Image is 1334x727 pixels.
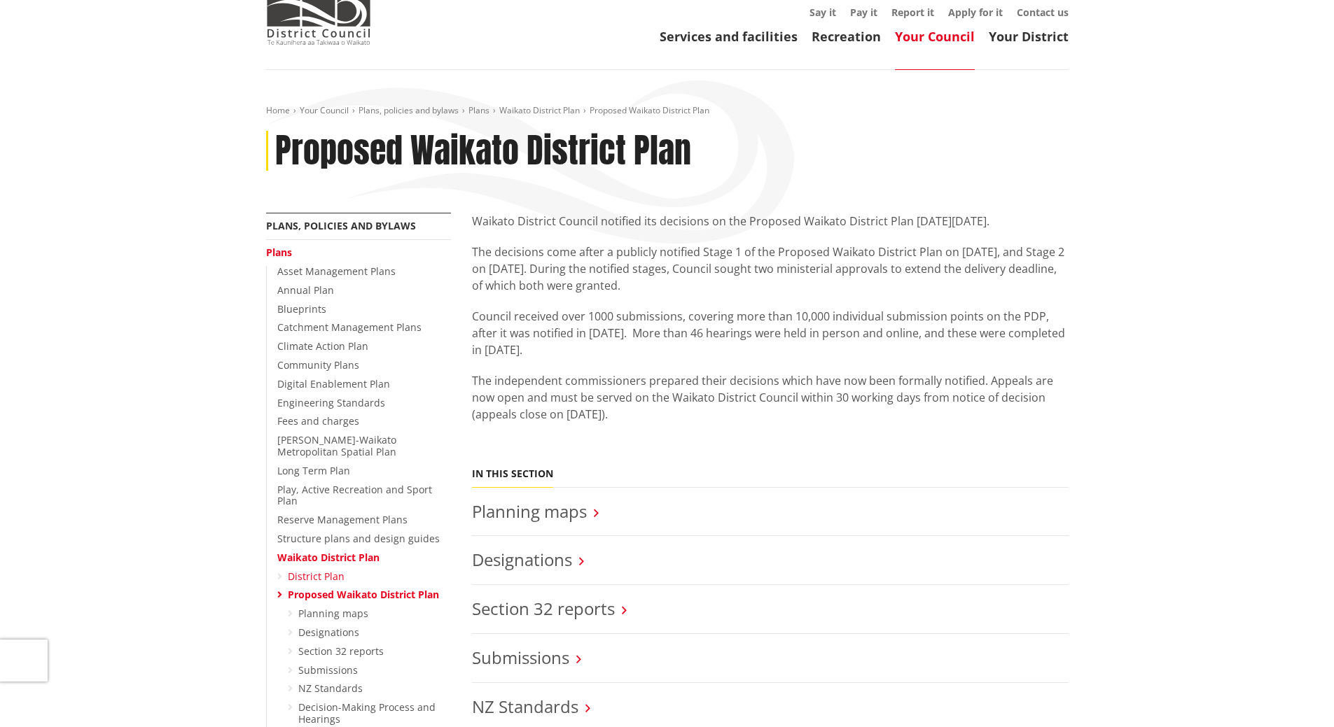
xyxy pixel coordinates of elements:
a: Decision-Making Process and Hearings [298,700,436,726]
a: Catchment Management Plans [277,320,422,334]
a: Community Plans [277,358,359,372]
a: Your District [989,28,1069,45]
a: Play, Active Recreation and Sport Plan [277,483,432,508]
a: Annual Plan [277,283,334,297]
a: Recreation [812,28,881,45]
a: Designations [472,548,572,571]
a: Plans [266,246,292,259]
a: Structure plans and design guides [277,532,440,545]
a: Pay it [850,6,877,19]
a: Contact us [1017,6,1069,19]
p: Council received over 1000 submissions, covering more than 10,000 individual submission points on... [472,308,1069,358]
a: Section 32 reports [298,644,384,658]
a: Long Term Plan [277,464,350,477]
a: Apply for it [948,6,1003,19]
a: Engineering Standards [277,396,385,409]
a: Plans, policies and bylaws [266,219,416,232]
a: Submissions [298,663,358,677]
a: Home [266,104,290,116]
a: NZ Standards [472,695,578,718]
a: Designations [298,626,359,639]
a: Submissions [472,646,569,669]
a: Digital Enablement Plan [277,377,390,390]
a: Section 32 reports [472,597,615,620]
a: Blueprints [277,302,326,316]
p: The independent commissioners prepared their decisions which have now been formally notified. App... [472,372,1069,423]
a: [PERSON_NAME]-Waikato Metropolitan Spatial Plan [277,433,396,458]
h5: In this section [472,468,553,480]
a: Asset Management Plans [277,264,396,278]
a: Reserve Management Plans [277,513,408,526]
h1: Proposed Waikato District Plan [275,131,691,171]
a: Report it [891,6,934,19]
a: Fees and charges [277,414,359,428]
p: Waikato District Council notified its decisions on the Proposed Waikato District Plan [DATE][DATE]. [472,213,1069,230]
a: Plans, policies and bylaws [359,104,459,116]
span: Proposed Waikato District Plan [590,104,709,116]
p: The decisions come after a publicly notified Stage 1 of the Proposed Waikato District Plan on [DA... [472,243,1069,294]
a: Proposed Waikato District Plan [288,588,439,601]
a: NZ Standards [298,682,363,695]
a: Say it [810,6,836,19]
a: Waikato District Plan [499,104,580,116]
a: Plans [468,104,489,116]
a: Planning maps [298,607,368,620]
iframe: Messenger Launcher [1270,668,1320,719]
nav: breadcrumb [266,105,1069,117]
a: Your Council [300,104,349,116]
a: Waikato District Plan [277,551,380,564]
a: Services and facilities [660,28,798,45]
a: Planning maps [472,500,587,523]
a: District Plan [288,570,345,583]
a: Your Council [895,28,975,45]
a: Climate Action Plan [277,339,368,353]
